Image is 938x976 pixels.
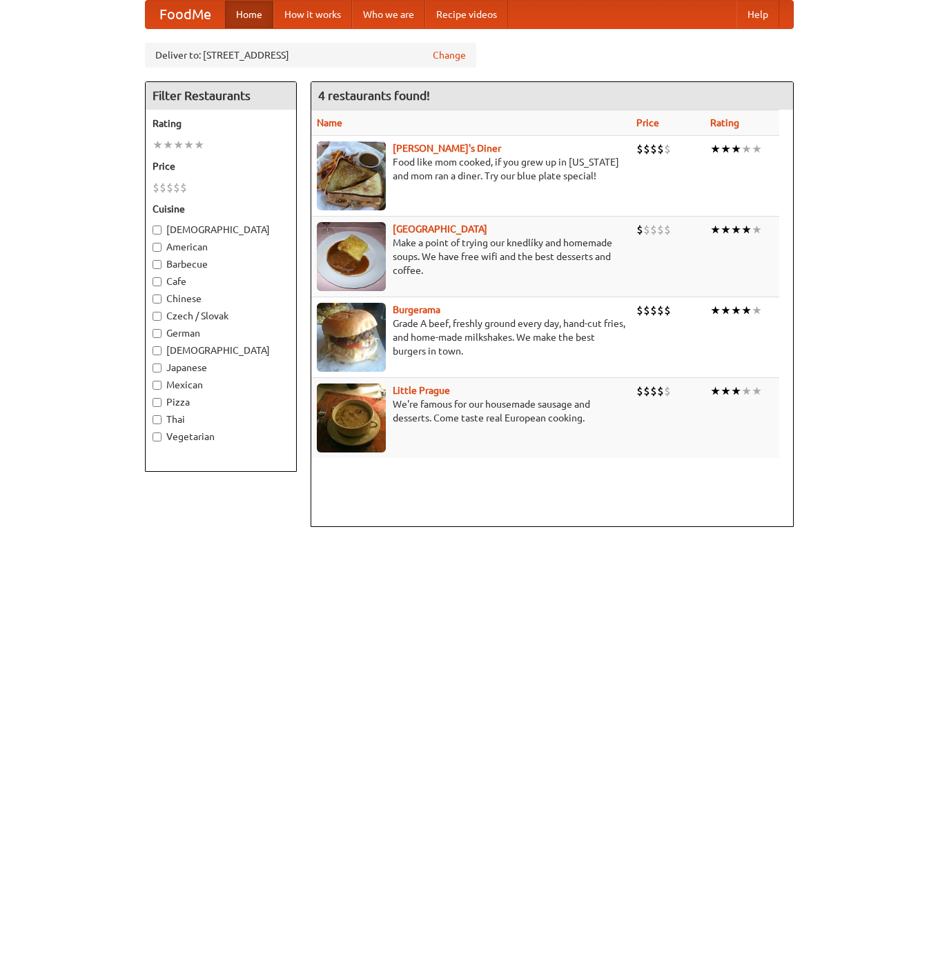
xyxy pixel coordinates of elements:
[159,180,166,195] li: $
[721,222,731,237] li: ★
[664,303,671,318] li: $
[153,180,159,195] li: $
[163,137,173,152] li: ★
[317,317,626,358] p: Grade A beef, freshly ground every day, hand-cut fries, and home-made milkshakes. We make the bes...
[657,222,664,237] li: $
[146,82,296,110] h4: Filter Restaurants
[194,137,204,152] li: ★
[153,240,289,254] label: American
[153,346,162,355] input: [DEMOGRAPHIC_DATA]
[317,236,626,277] p: Make a point of trying our knedlíky and homemade soups. We have free wifi and the best desserts a...
[741,141,752,157] li: ★
[650,222,657,237] li: $
[184,137,194,152] li: ★
[643,222,650,237] li: $
[741,303,752,318] li: ★
[153,343,289,357] label: [DEMOGRAPHIC_DATA]
[433,48,466,62] a: Change
[166,180,173,195] li: $
[731,384,741,399] li: ★
[317,384,386,452] img: littleprague.jpg
[180,180,187,195] li: $
[752,384,762,399] li: ★
[273,1,352,28] a: How it works
[721,303,731,318] li: ★
[650,141,657,157] li: $
[153,395,289,409] label: Pizza
[721,141,731,157] li: ★
[636,222,643,237] li: $
[731,303,741,318] li: ★
[153,243,162,252] input: American
[752,303,762,318] li: ★
[664,141,671,157] li: $
[657,141,664,157] li: $
[153,295,162,303] input: Chinese
[657,384,664,399] li: $
[317,303,386,372] img: burgerama.jpg
[153,260,162,269] input: Barbecue
[643,141,650,157] li: $
[752,141,762,157] li: ★
[173,180,180,195] li: $
[731,141,741,157] li: ★
[393,143,501,154] a: [PERSON_NAME]'s Diner
[643,384,650,399] li: $
[710,384,721,399] li: ★
[393,223,487,235] a: [GEOGRAPHIC_DATA]
[664,222,671,237] li: $
[153,257,289,271] label: Barbecue
[736,1,779,28] a: Help
[731,222,741,237] li: ★
[153,159,289,173] h5: Price
[393,385,450,396] a: Little Prague
[153,361,289,375] label: Japanese
[317,155,626,183] p: Food like mom cooked, if you grew up in [US_STATE] and mom ran a diner. Try our blue plate special!
[741,222,752,237] li: ★
[636,117,659,128] a: Price
[153,137,163,152] li: ★
[741,384,752,399] li: ★
[636,384,643,399] li: $
[153,415,162,424] input: Thai
[752,222,762,237] li: ★
[317,397,626,425] p: We're famous for our housemade sausage and desserts. Come taste real European cooking.
[153,312,162,321] input: Czech / Slovak
[173,137,184,152] li: ★
[317,222,386,291] img: czechpoint.jpg
[710,222,721,237] li: ★
[318,89,430,102] ng-pluralize: 4 restaurants found!
[153,363,162,372] input: Japanese
[317,141,386,210] img: sallys.jpg
[153,398,162,407] input: Pizza
[153,226,162,235] input: [DEMOGRAPHIC_DATA]
[225,1,273,28] a: Home
[643,303,650,318] li: $
[650,303,657,318] li: $
[425,1,508,28] a: Recipe videos
[153,378,289,392] label: Mexican
[153,432,162,441] input: Vegetarian
[650,384,657,399] li: $
[153,309,289,323] label: Czech / Slovak
[317,117,342,128] a: Name
[352,1,425,28] a: Who we are
[710,303,721,318] li: ★
[657,303,664,318] li: $
[153,292,289,306] label: Chinese
[153,326,289,340] label: German
[153,202,289,216] h5: Cuisine
[636,141,643,157] li: $
[153,117,289,130] h5: Rating
[393,304,440,315] a: Burgerama
[636,303,643,318] li: $
[153,412,289,426] label: Thai
[153,275,289,288] label: Cafe
[153,223,289,237] label: [DEMOGRAPHIC_DATA]
[153,381,162,390] input: Mexican
[664,384,671,399] li: $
